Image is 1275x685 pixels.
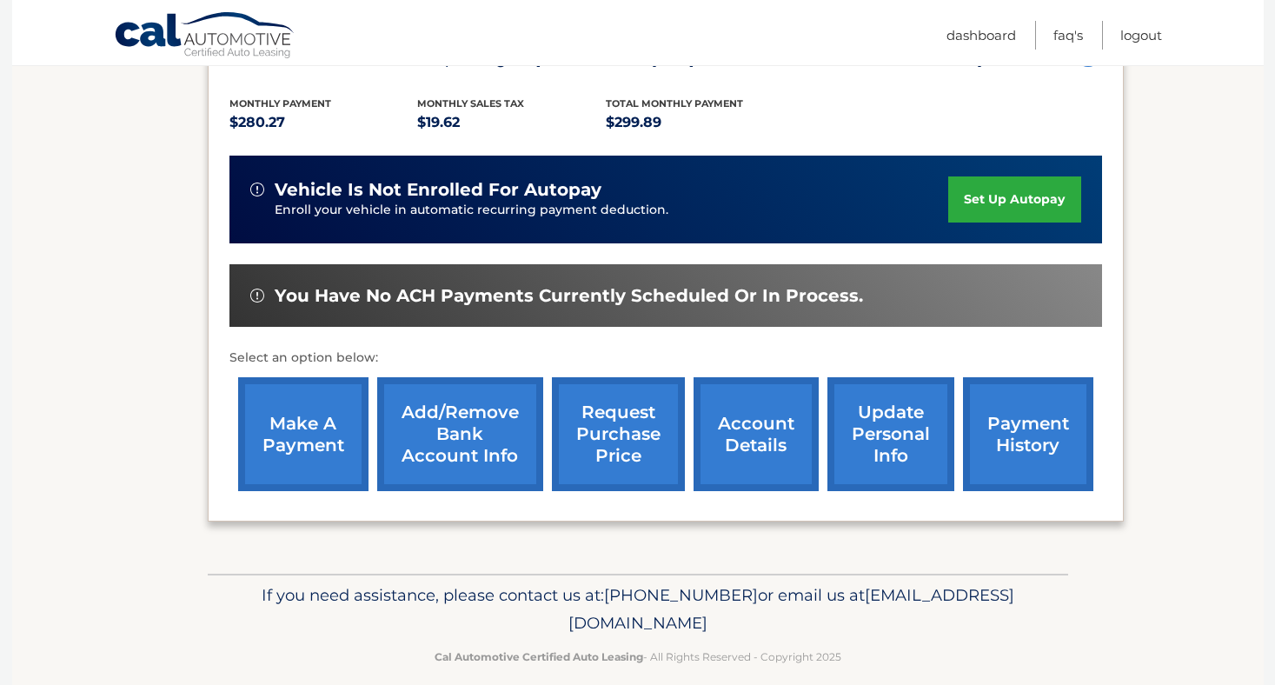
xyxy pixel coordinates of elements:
a: payment history [963,377,1093,491]
p: Select an option below: [229,348,1102,369]
span: Monthly Payment [229,97,331,110]
a: request purchase price [552,377,685,491]
a: Add/Remove bank account info [377,377,543,491]
a: account details [694,377,819,491]
span: [PHONE_NUMBER] [604,585,758,605]
a: Logout [1120,21,1162,50]
span: You have no ACH payments currently scheduled or in process. [275,285,863,307]
p: $299.89 [606,110,794,135]
a: Cal Automotive [114,11,296,62]
span: Monthly sales Tax [417,97,524,110]
strong: Cal Automotive Certified Auto Leasing [435,650,643,663]
p: $280.27 [229,110,418,135]
img: alert-white.svg [250,183,264,196]
p: $19.62 [417,110,606,135]
p: - All Rights Reserved - Copyright 2025 [219,648,1057,666]
p: If you need assistance, please contact us at: or email us at [219,582,1057,637]
a: make a payment [238,377,369,491]
a: set up autopay [948,176,1080,223]
img: alert-white.svg [250,289,264,303]
a: update personal info [827,377,954,491]
p: Enroll your vehicle in automatic recurring payment deduction. [275,201,949,220]
a: FAQ's [1053,21,1083,50]
span: [EMAIL_ADDRESS][DOMAIN_NAME] [568,585,1014,633]
a: Dashboard [946,21,1016,50]
span: Total Monthly Payment [606,97,743,110]
span: vehicle is not enrolled for autopay [275,179,601,201]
